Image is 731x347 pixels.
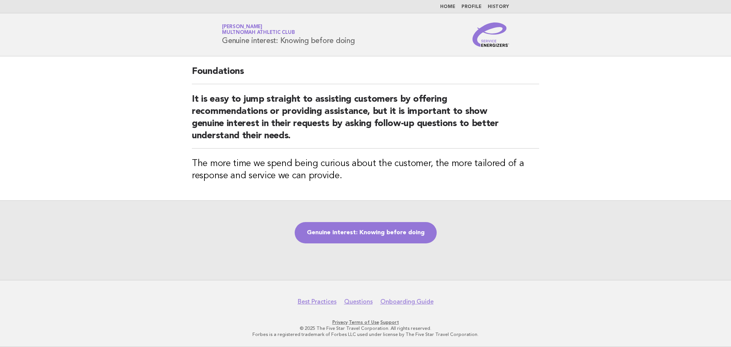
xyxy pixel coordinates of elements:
[380,320,399,325] a: Support
[332,320,348,325] a: Privacy
[472,22,509,47] img: Service Energizers
[192,158,539,182] h3: The more time we spend being curious about the customer, the more tailored of a response and serv...
[380,298,434,305] a: Onboarding Guide
[344,298,373,305] a: Questions
[488,5,509,9] a: History
[222,24,295,35] a: [PERSON_NAME]Multnomah Athletic Club
[132,331,599,337] p: Forbes is a registered trademark of Forbes LLC used under license by The Five Star Travel Corpora...
[461,5,482,9] a: Profile
[440,5,455,9] a: Home
[349,320,379,325] a: Terms of Use
[132,325,599,331] p: © 2025 The Five Star Travel Corporation. All rights reserved.
[222,30,295,35] span: Multnomah Athletic Club
[132,319,599,325] p: · ·
[298,298,337,305] a: Best Practices
[295,222,437,243] a: Genuine interest: Knowing before doing
[192,66,539,84] h2: Foundations
[222,25,355,45] h1: Genuine interest: Knowing before doing
[192,93,539,149] h2: It is easy to jump straight to assisting customers by offering recommendations or providing assis...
